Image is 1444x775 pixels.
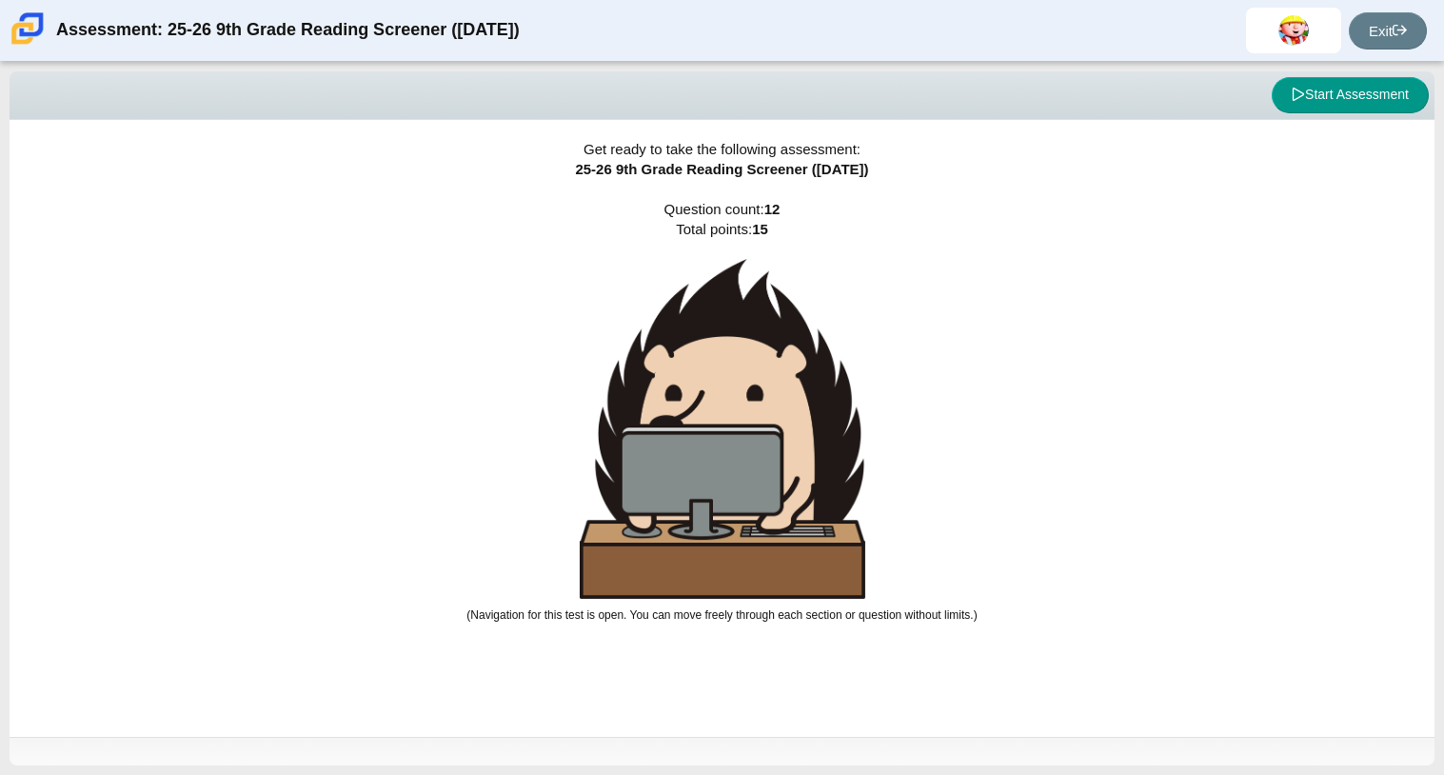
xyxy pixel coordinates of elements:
[575,161,868,177] span: 25-26 9th Grade Reading Screener ([DATE])
[1272,77,1429,113] button: Start Assessment
[580,259,865,599] img: hedgehog-behind-computer-large.png
[466,201,977,622] span: Question count: Total points:
[752,221,768,237] b: 15
[1278,15,1309,46] img: seferino.banuelos.LiFmhH
[8,9,48,49] img: Carmen School of Science & Technology
[584,141,860,157] span: Get ready to take the following assessment:
[466,608,977,622] small: (Navigation for this test is open. You can move freely through each section or question without l...
[764,201,781,217] b: 12
[1349,12,1427,50] a: Exit
[56,8,520,53] div: Assessment: 25-26 9th Grade Reading Screener ([DATE])
[8,35,48,51] a: Carmen School of Science & Technology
